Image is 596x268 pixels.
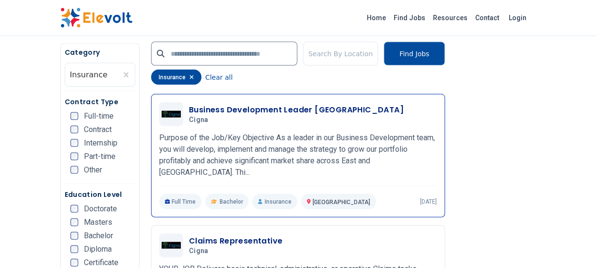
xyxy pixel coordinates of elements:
input: Part-time [70,153,78,160]
span: Doctorate [84,205,117,213]
span: Cigna [189,116,209,124]
a: Resources [429,10,471,25]
input: Doctorate [70,205,78,213]
span: Internship [84,139,117,147]
a: CignaBusiness Development Leader [GEOGRAPHIC_DATA]CignaPurpose of the Job/Key Objective As a lead... [159,102,437,209]
span: Masters [84,219,112,226]
span: Full-time [84,112,114,120]
h3: Business Development Leader [GEOGRAPHIC_DATA] [189,104,404,116]
input: Other [70,166,78,174]
input: Internship [70,139,78,147]
input: Full-time [70,112,78,120]
img: Cigna [162,242,181,249]
p: Purpose of the Job/Key Objective As a leader in our Business Development team, you will develop, ... [159,132,437,178]
h5: Contract Type [65,97,135,107]
h5: Category [65,48,135,57]
span: Certificate [84,259,118,267]
input: Contract [70,126,78,134]
p: Insurance [252,194,297,209]
span: [GEOGRAPHIC_DATA] [313,199,370,206]
span: Bachelor [219,198,243,206]
input: Masters [70,219,78,226]
span: Diploma [84,245,112,253]
span: Cigna [189,247,209,256]
img: Elevolt [60,8,132,28]
p: Full Time [159,194,202,209]
h5: Education Level [65,190,135,199]
a: Home [363,10,390,25]
p: [DATE] [420,198,437,206]
span: Part-time [84,153,116,160]
a: Find Jobs [390,10,429,25]
a: Login [503,8,532,27]
div: insurance [151,70,201,85]
input: Certificate [70,259,78,267]
span: Other [84,166,102,174]
a: Contact [471,10,503,25]
button: Find Jobs [384,42,445,66]
input: Diploma [70,245,78,253]
iframe: Chat Widget [548,222,596,268]
img: Cigna [162,111,181,118]
span: Contract [84,126,112,134]
span: Bachelor [84,232,113,240]
h3: Claims Representative [189,235,282,247]
button: Clear all [205,70,233,85]
input: Bachelor [70,232,78,240]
